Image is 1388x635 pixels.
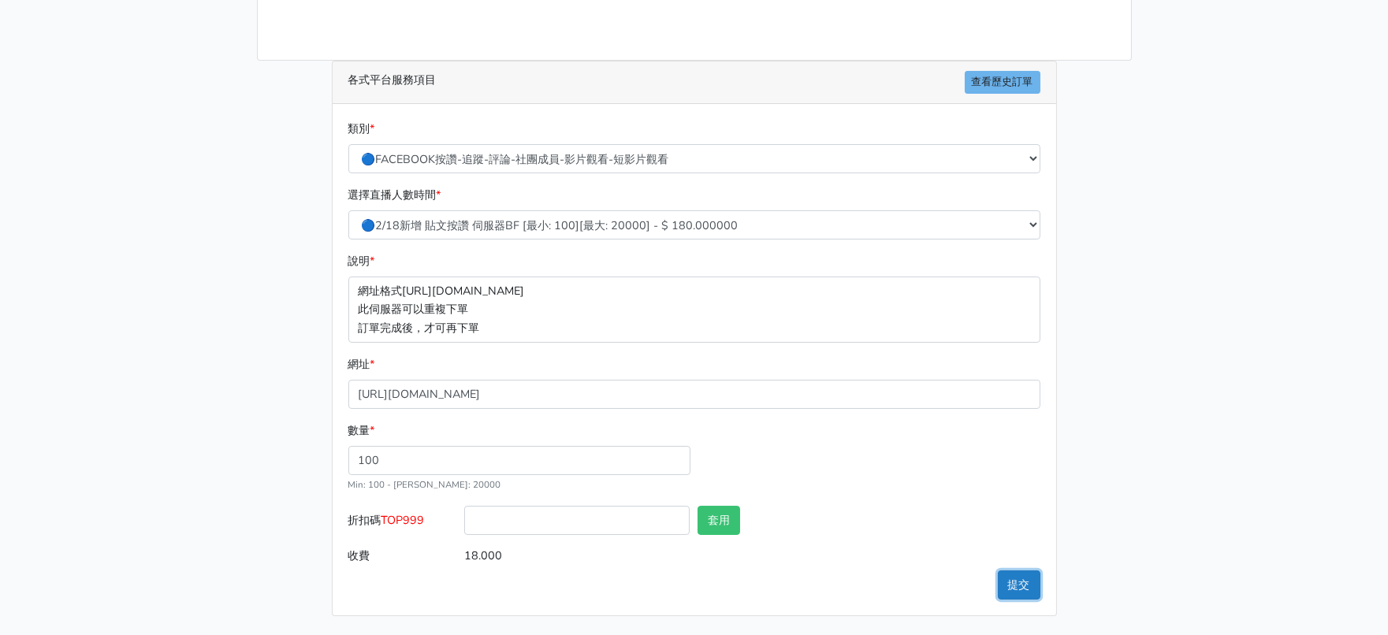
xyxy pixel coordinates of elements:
[348,380,1040,409] input: 這邊填入網址
[348,355,375,373] label: 網址
[344,541,461,570] label: 收費
[348,186,441,204] label: 選擇直播人數時間
[381,512,425,528] span: TOP999
[698,506,740,535] button: 套用
[333,61,1056,104] div: 各式平台服務項目
[348,252,375,270] label: 說明
[348,120,375,138] label: 類別
[998,570,1040,600] button: 提交
[348,277,1040,342] p: 網址格式[URL][DOMAIN_NAME] 此伺服器可以重複下單 訂單完成後，才可再下單
[344,506,461,541] label: 折扣碼
[348,421,375,440] label: 數量
[965,71,1040,94] a: 查看歷史訂單
[348,478,501,491] small: Min: 100 - [PERSON_NAME]: 20000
